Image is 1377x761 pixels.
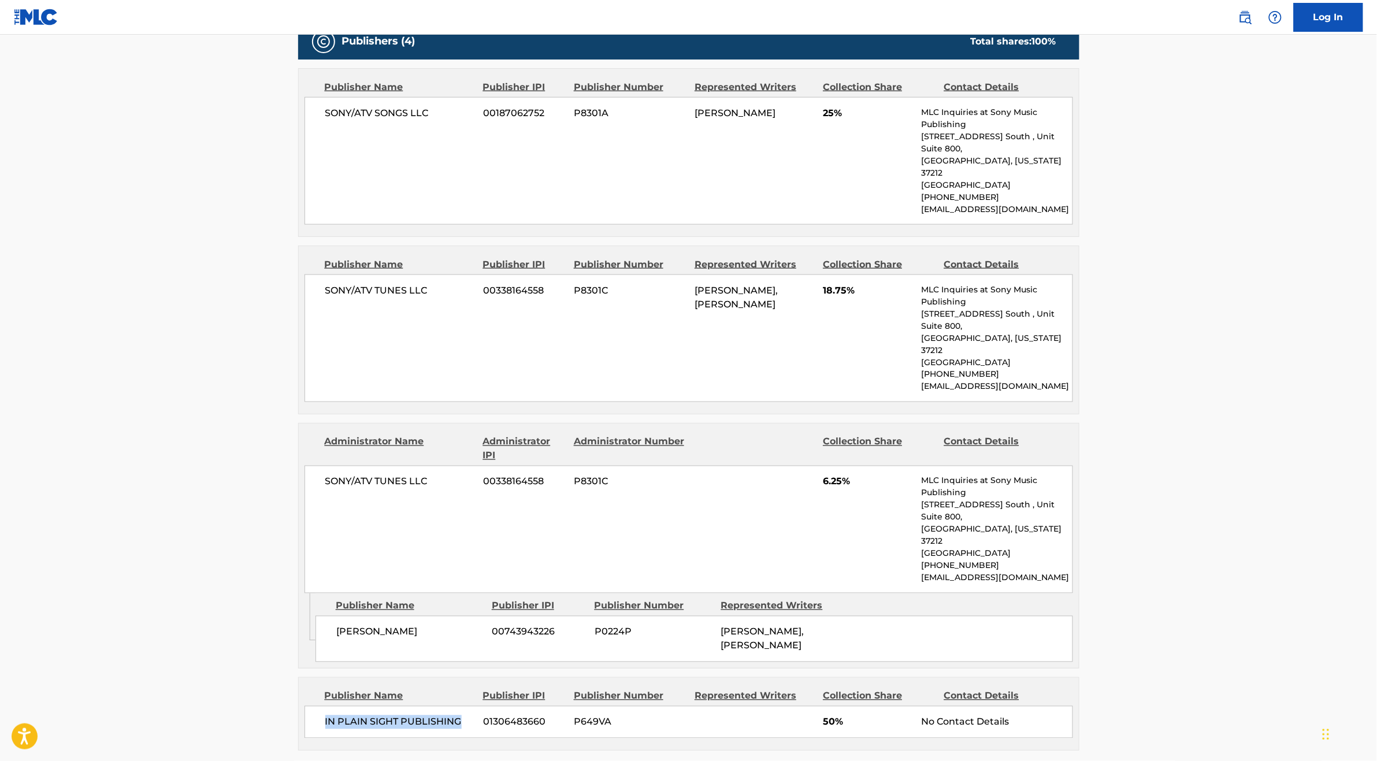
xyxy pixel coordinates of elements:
p: [STREET_ADDRESS] South , Unit Suite 800, [921,308,1072,332]
div: Publisher Number [574,258,686,272]
div: Contact Details [944,689,1056,703]
p: [GEOGRAPHIC_DATA], [US_STATE] 37212 [921,524,1072,548]
span: 00743943226 [492,625,586,639]
a: Public Search [1234,6,1257,29]
p: [STREET_ADDRESS] South , Unit Suite 800, [921,131,1072,155]
p: [GEOGRAPHIC_DATA] [921,179,1072,191]
span: 6.25% [823,475,912,489]
div: Represented Writers [695,258,814,272]
span: P8301C [574,475,686,489]
div: Publisher Number [574,689,686,703]
div: Contact Details [944,435,1056,463]
div: Contact Details [944,80,1056,94]
div: Represented Writers [695,80,814,94]
p: [PHONE_NUMBER] [921,191,1072,203]
div: Publisher IPI [483,258,565,272]
div: Publisher Name [325,689,474,703]
span: 18.75% [823,284,912,298]
p: MLC Inquiries at Sony Music Publishing [921,284,1072,308]
span: [PERSON_NAME], [PERSON_NAME] [721,626,804,651]
div: Administrator IPI [483,435,565,463]
div: Collection Share [823,689,935,703]
iframe: Chat Widget [1319,706,1377,761]
p: [EMAIL_ADDRESS][DOMAIN_NAME] [921,381,1072,393]
h5: Publishers (4) [342,35,415,48]
span: 50% [823,715,912,729]
span: P649VA [574,715,686,729]
span: SONY/ATV TUNES LLC [325,284,475,298]
div: Contact Details [944,258,1056,272]
span: [PERSON_NAME], [PERSON_NAME] [695,285,778,310]
p: [GEOGRAPHIC_DATA], [US_STATE] 37212 [921,155,1072,179]
span: P8301C [574,284,686,298]
div: Publisher IPI [492,599,586,613]
div: Represented Writers [721,599,839,613]
div: Collection Share [823,80,935,94]
div: Administrator Number [574,435,686,463]
img: MLC Logo [14,9,58,25]
a: Log In [1294,3,1363,32]
p: [GEOGRAPHIC_DATA], [US_STATE] 37212 [921,332,1072,357]
div: Publisher Name [325,80,474,94]
span: P0224P [595,625,712,639]
p: [GEOGRAPHIC_DATA] [921,548,1072,560]
p: [PHONE_NUMBER] [921,369,1072,381]
span: 00338164558 [483,284,565,298]
span: SONY/ATV TUNES LLC [325,475,475,489]
div: Administrator Name [325,435,474,463]
p: MLC Inquiries at Sony Music Publishing [921,106,1072,131]
p: MLC Inquiries at Sony Music Publishing [921,475,1072,499]
span: SONY/ATV SONGS LLC [325,106,475,120]
div: Publisher Number [595,599,712,613]
span: IN PLAIN SIGHT PUBLISHING [325,715,475,729]
img: help [1268,10,1282,24]
div: Represented Writers [695,689,814,703]
span: 100 % [1032,36,1056,47]
span: P8301A [574,106,686,120]
p: [GEOGRAPHIC_DATA] [921,357,1072,369]
img: Publishers [317,35,331,49]
div: Publisher Name [325,258,474,272]
p: [EMAIL_ADDRESS][DOMAIN_NAME] [921,572,1072,584]
span: 00187062752 [483,106,565,120]
div: Publisher Name [336,599,483,613]
p: [PHONE_NUMBER] [921,560,1072,572]
span: [PERSON_NAME] [336,625,484,639]
span: 01306483660 [483,715,565,729]
p: [EMAIL_ADDRESS][DOMAIN_NAME] [921,203,1072,216]
div: Publisher IPI [483,80,565,94]
div: Publisher IPI [483,689,565,703]
span: 25% [823,106,912,120]
span: 00338164558 [483,475,565,489]
div: Collection Share [823,258,935,272]
div: Collection Share [823,435,935,463]
img: search [1238,10,1252,24]
div: Publisher Number [574,80,686,94]
div: Drag [1323,717,1330,752]
span: [PERSON_NAME] [695,107,775,118]
div: Total shares: [971,35,1056,49]
div: No Contact Details [921,715,1072,729]
div: Help [1264,6,1287,29]
p: [STREET_ADDRESS] South , Unit Suite 800, [921,499,1072,524]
